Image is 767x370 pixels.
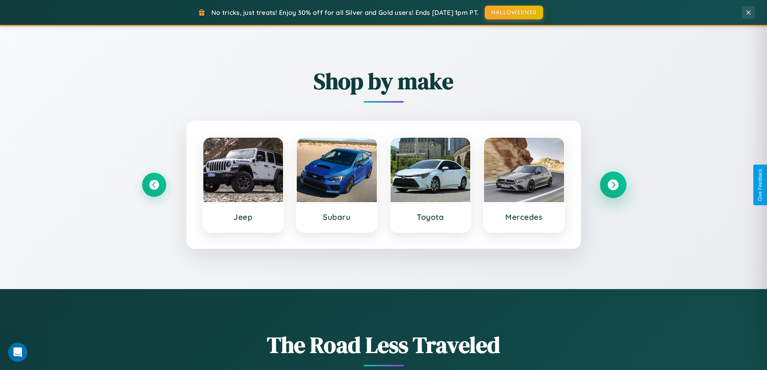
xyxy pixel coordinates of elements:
[211,8,479,17] span: No tricks, just treats! Enjoy 30% off for all Silver and Gold users! Ends [DATE] 1pm PT.
[8,343,27,362] iframe: Intercom live chat
[492,212,556,222] h3: Mercedes
[305,212,369,222] h3: Subaru
[142,66,625,97] h2: Shop by make
[399,212,463,222] h3: Toyota
[211,212,275,222] h3: Jeep
[142,329,625,360] h1: The Road Less Traveled
[485,6,543,19] button: HALLOWEEN30
[757,169,763,201] div: Give Feedback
